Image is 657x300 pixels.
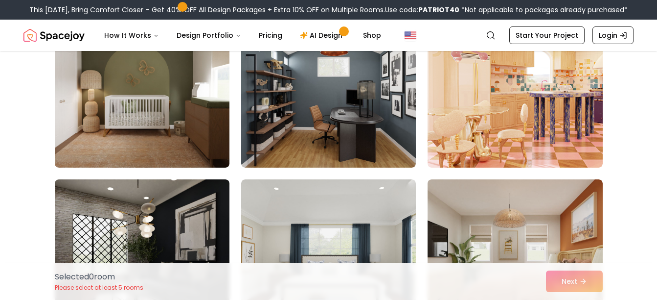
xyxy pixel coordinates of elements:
img: Room room-13 [55,11,229,168]
span: *Not applicable to packages already purchased* [459,5,628,15]
button: Design Portfolio [169,25,249,45]
button: How It Works [96,25,167,45]
a: Spacejoy [23,25,85,45]
a: Start Your Project [509,26,585,44]
span: Use code: [385,5,459,15]
a: Login [592,26,634,44]
p: Please select at least 5 rooms [55,284,143,292]
img: Room room-15 [428,11,602,168]
a: Pricing [251,25,290,45]
a: AI Design [292,25,353,45]
nav: Main [96,25,389,45]
b: PATRIOT40 [418,5,459,15]
img: United States [405,29,416,41]
nav: Global [23,20,634,51]
a: Shop [355,25,389,45]
img: Room room-14 [241,11,416,168]
div: This [DATE], Bring Comfort Closer – Get 40% OFF All Design Packages + Extra 10% OFF on Multiple R... [29,5,628,15]
img: Spacejoy Logo [23,25,85,45]
p: Selected 0 room [55,271,143,283]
